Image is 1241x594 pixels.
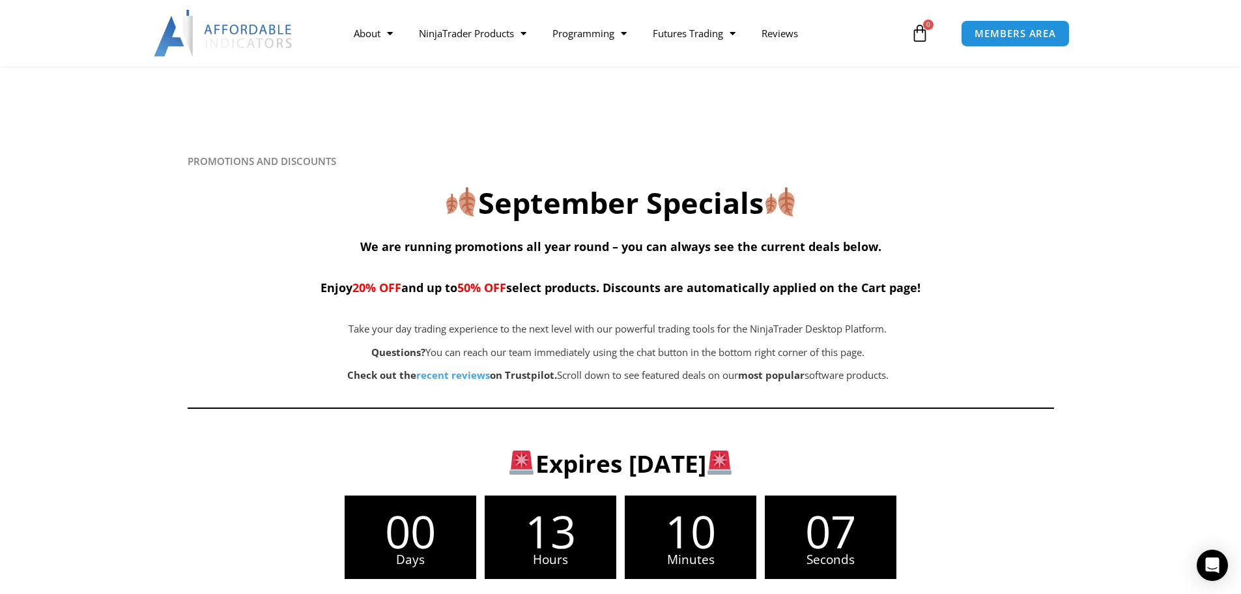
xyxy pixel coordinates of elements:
span: Hours [485,554,616,566]
strong: Questions? [371,346,425,359]
img: 🍂 [765,187,795,216]
a: 0 [891,14,949,52]
span: 50% OFF [457,280,506,295]
h6: PROMOTIONS AND DISCOUNTS [188,155,1054,168]
span: Minutes [625,554,756,566]
span: Seconds [765,554,896,566]
img: 🚨 [707,451,732,475]
img: LogoAI | Affordable Indicators – NinjaTrader [154,10,294,57]
a: MEMBERS AREA [961,20,1070,47]
strong: Check out the on Trustpilot. [347,368,557,381]
span: 20% OFF [352,280,401,295]
b: most popular [738,368,805,381]
a: Futures Trading [640,18,749,48]
img: 🍂 [446,187,476,216]
h2: September Specials [188,184,1054,222]
span: 0 [923,20,934,30]
nav: Menu [341,18,907,48]
span: Days [345,554,476,566]
span: 00 [345,509,476,554]
span: 07 [765,509,896,554]
div: Open Intercom Messenger [1197,550,1228,581]
a: recent reviews [416,368,490,381]
img: 🚨 [509,451,534,475]
span: 13 [485,509,616,554]
span: Take your day trading experience to the next level with our powerful trading tools for the NinjaT... [349,322,887,335]
span: MEMBERS AREA [975,29,1056,38]
h3: Expires [DATE] [208,448,1033,479]
span: Enjoy and up to select products. Discounts are automatically applied on the Cart page! [321,280,920,295]
a: About [341,18,406,48]
span: 10 [625,509,756,554]
p: Scroll down to see featured deals on our software products. [253,366,984,385]
span: We are running promotions all year round – you can always see the current deals below. [360,239,881,254]
a: Reviews [749,18,811,48]
a: Programming [539,18,640,48]
a: NinjaTrader Products [406,18,539,48]
p: You can reach our team immediately using the chat button in the bottom right corner of this page. [253,344,984,362]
